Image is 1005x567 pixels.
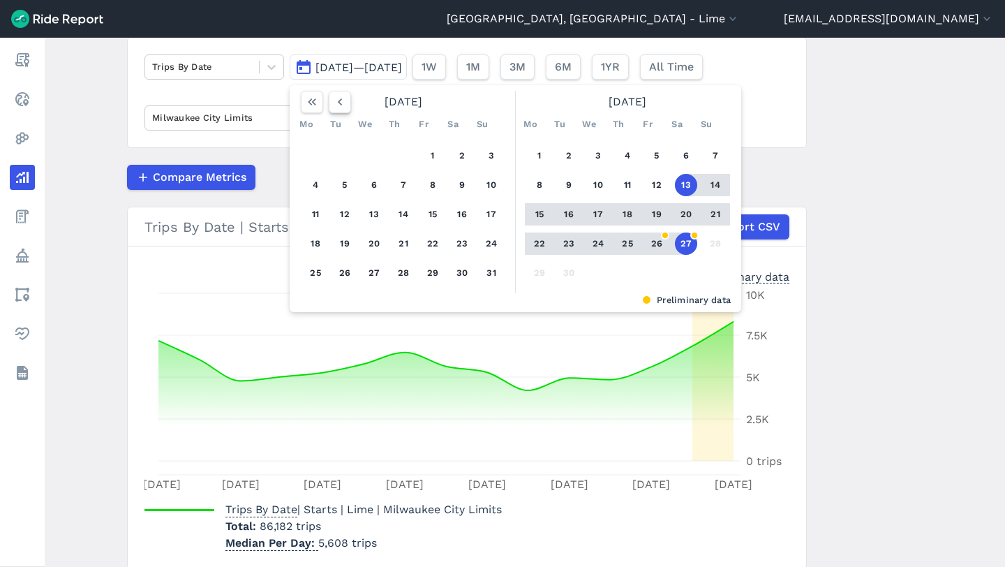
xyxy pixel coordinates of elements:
[558,203,580,226] button: 16
[558,145,580,167] button: 2
[546,54,581,80] button: 6M
[616,145,639,167] button: 4
[295,91,512,113] div: [DATE]
[225,499,297,517] span: Trips By Date
[646,233,668,255] button: 26
[10,282,35,307] a: Areas
[616,174,639,196] button: 11
[10,243,35,268] a: Policy
[451,174,473,196] button: 9
[10,47,35,73] a: Report
[480,262,502,284] button: 31
[225,503,502,516] span: | Starts | Lime | Milwaukee City Limits
[480,174,502,196] button: 10
[468,478,506,491] tspan: [DATE]
[480,203,502,226] button: 17
[10,126,35,151] a: Heatmaps
[225,532,318,551] span: Median Per Day
[334,174,356,196] button: 5
[704,233,727,255] button: 28
[442,113,464,135] div: Sa
[509,59,526,75] span: 3M
[315,61,402,74] span: [DATE]—[DATE]
[746,413,769,426] tspan: 2.5K
[290,54,407,80] button: [DATE]—[DATE]
[412,113,435,135] div: Fr
[334,203,356,226] button: 12
[746,455,782,468] tspan: 0 trips
[480,145,502,167] button: 3
[784,10,994,27] button: [EMAIL_ADDRESS][DOMAIN_NAME]
[471,113,493,135] div: Su
[10,87,35,112] a: Realtime
[422,174,444,196] button: 8
[555,59,572,75] span: 6M
[10,360,35,385] a: Datasets
[304,233,327,255] button: 18
[675,233,697,255] button: 27
[558,233,580,255] button: 23
[558,174,580,196] button: 9
[363,203,385,226] button: 13
[675,174,697,196] button: 13
[10,204,35,229] a: Fees
[422,233,444,255] button: 22
[500,54,535,80] button: 3M
[528,233,551,255] button: 22
[528,262,551,284] button: 29
[636,113,659,135] div: Fr
[392,203,415,226] button: 14
[447,10,740,27] button: [GEOGRAPHIC_DATA], [GEOGRAPHIC_DATA] - Lime
[222,478,260,491] tspan: [DATE]
[700,269,789,283] div: Preliminary data
[325,113,347,135] div: Tu
[695,113,717,135] div: Su
[334,233,356,255] button: 19
[225,535,502,552] p: 5,608 trips
[422,262,444,284] button: 29
[715,478,752,491] tspan: [DATE]
[587,145,609,167] button: 3
[528,203,551,226] button: 15
[704,203,727,226] button: 21
[304,478,341,491] tspan: [DATE]
[549,113,571,135] div: Tu
[392,233,415,255] button: 21
[632,478,670,491] tspan: [DATE]
[10,165,35,190] a: Analyze
[422,59,437,75] span: 1W
[587,203,609,226] button: 17
[144,214,789,240] div: Trips By Date | Starts | Lime | Milwaukee City Limits
[466,59,480,75] span: 1M
[616,203,639,226] button: 18
[592,54,629,80] button: 1YR
[528,174,551,196] button: 8
[127,165,255,190] button: Compare Metrics
[746,329,768,342] tspan: 7.5K
[451,203,473,226] button: 16
[675,145,697,167] button: 6
[11,10,103,28] img: Ride Report
[383,113,405,135] div: Th
[392,174,415,196] button: 7
[422,203,444,226] button: 15
[666,113,688,135] div: Sa
[746,288,765,302] tspan: 10K
[354,113,376,135] div: We
[451,233,473,255] button: 23
[578,113,600,135] div: We
[616,233,639,255] button: 25
[587,174,609,196] button: 10
[363,262,385,284] button: 27
[153,169,246,186] span: Compare Metrics
[143,478,181,491] tspan: [DATE]
[300,293,731,307] div: Preliminary data
[451,262,473,284] button: 30
[717,219,780,235] span: Export CSV
[746,371,760,384] tspan: 5K
[649,59,694,75] span: All Time
[519,113,542,135] div: Mo
[457,54,489,80] button: 1M
[386,478,424,491] tspan: [DATE]
[704,174,727,196] button: 14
